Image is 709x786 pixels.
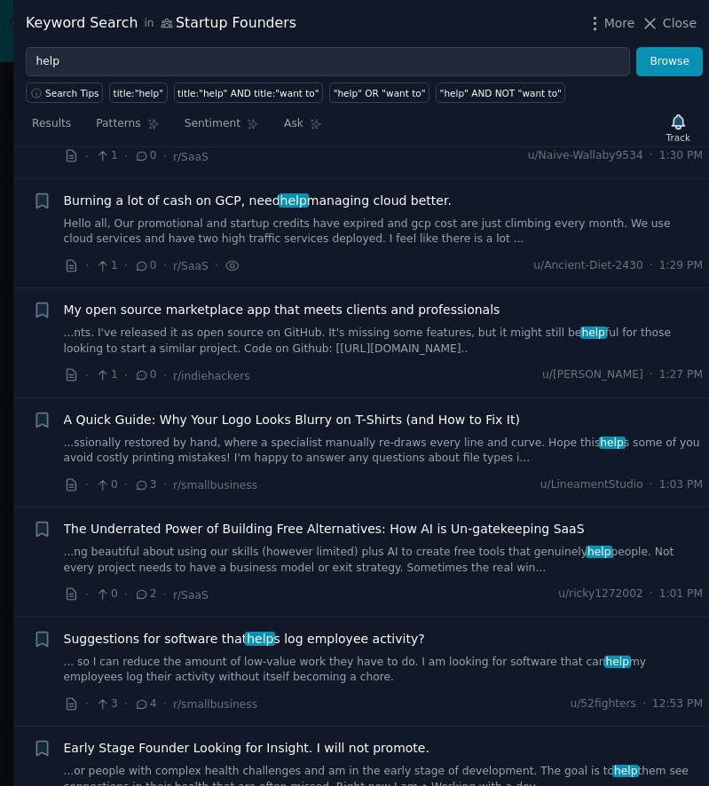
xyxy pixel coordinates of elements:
span: 3 [95,696,117,712]
span: · [650,477,653,493]
span: · [85,366,89,385]
button: Search Tips [26,83,103,103]
span: · [650,148,653,164]
a: ...nts. I've released it as open source on GitHub. It's missing some features, but it might still... [64,326,704,357]
button: Browse [636,47,703,77]
span: · [85,476,89,494]
span: · [124,256,128,275]
span: r/indiehackers [173,370,250,382]
span: 3 [134,477,156,493]
span: 1:01 PM [659,586,703,602]
span: Ask [284,116,303,132]
span: u/Ancient-Diet-2430 [533,258,642,274]
span: 1 [95,258,117,274]
span: help [580,326,607,339]
span: · [163,256,167,275]
button: Close [641,14,697,33]
span: · [650,586,653,602]
a: title:"help" AND title:"want to" [174,83,324,103]
span: r/SaaS [173,589,209,601]
span: 0 [95,586,117,602]
span: · [642,696,646,712]
span: Close [663,14,697,33]
span: · [85,586,89,604]
span: · [163,147,167,166]
div: Track [666,131,690,144]
span: Suggestions for software that s log employee activity? [64,630,425,648]
span: Patterns [96,116,140,132]
a: ...ssionally restored by hand, where a specialist manually re-draws every line and curve. Hope th... [64,436,704,467]
span: 1 [95,367,117,383]
a: Early Stage Founder Looking for Insight. I will not promote. [64,739,429,758]
span: help [279,193,309,208]
a: Hello all, Our promotional and startup credits have expired and gcp cost are just climbing every ... [64,216,704,248]
span: · [124,695,128,713]
span: 0 [134,367,156,383]
span: 1:03 PM [659,477,703,493]
span: · [124,366,128,385]
a: ... so I can reduce the amount of low-value work they have to do. I am looking for software that ... [64,655,704,686]
span: u/[PERSON_NAME] [542,367,643,383]
span: 4 [134,696,156,712]
a: "help" AND NOT "want to" [436,83,565,103]
span: r/smallbusiness [173,698,257,711]
span: help [245,632,275,646]
span: · [85,147,89,166]
span: · [163,695,167,713]
div: "help" OR "want to" [334,87,426,99]
span: · [85,695,89,713]
span: r/SaaS [173,151,209,163]
div: title:"help" AND title:"want to" [177,87,319,99]
span: help [599,436,626,449]
span: 0 [95,477,117,493]
a: Patterns [90,110,165,146]
span: · [124,147,128,166]
span: r/smallbusiness [173,479,257,491]
span: 1:29 PM [659,258,703,274]
a: ...ng beautiful about using our skills (however limited) plus AI to create free tools that genuin... [64,545,704,576]
span: More [604,14,635,33]
input: Try a keyword related to your business [26,47,630,77]
span: Results [32,116,71,132]
span: u/Naive-Wallaby9534 [528,148,643,164]
span: u/52fighters [570,696,636,712]
a: A Quick Guide: Why Your Logo Looks Blurry on T-Shirts (and How to Fix It) [64,411,520,429]
span: · [163,476,167,494]
a: Sentiment [178,110,265,146]
span: · [163,586,167,604]
span: · [650,258,653,274]
span: · [85,256,89,275]
a: Burning a lot of cash on GCP, needhelpmanaging cloud better. [64,192,452,210]
a: My open source marketplace app that meets clients and professionals [64,301,500,319]
span: Burning a lot of cash on GCP, need managing cloud better. [64,192,452,210]
div: "help" AND NOT "want to" [440,87,562,99]
span: · [650,367,653,383]
a: The Underrated Power of Building Free Alternatives: How AI is Un-gatekeeping SaaS [64,520,585,538]
span: u/LineamentStudio [540,477,643,493]
span: 0 [134,258,156,274]
span: 2 [134,586,156,602]
span: help [586,546,612,558]
span: help [612,765,639,777]
a: Suggestions for software thathelps log employee activity? [64,630,425,648]
a: title:"help" [109,83,167,103]
span: · [163,366,167,385]
a: "help" OR "want to" [329,83,429,103]
div: title:"help" [114,87,163,99]
span: Search Tips [45,87,99,99]
span: Sentiment [185,116,240,132]
a: Ask [278,110,328,146]
span: · [124,586,128,604]
span: · [215,256,218,275]
div: Keyword Search Startup Founders [26,12,296,35]
span: in [144,16,154,32]
span: help [604,656,631,668]
span: 1:30 PM [659,148,703,164]
a: Results [26,110,77,146]
button: More [586,14,635,33]
button: Track [660,109,697,146]
span: u/ricky1272002 [558,586,643,602]
span: · [124,476,128,494]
